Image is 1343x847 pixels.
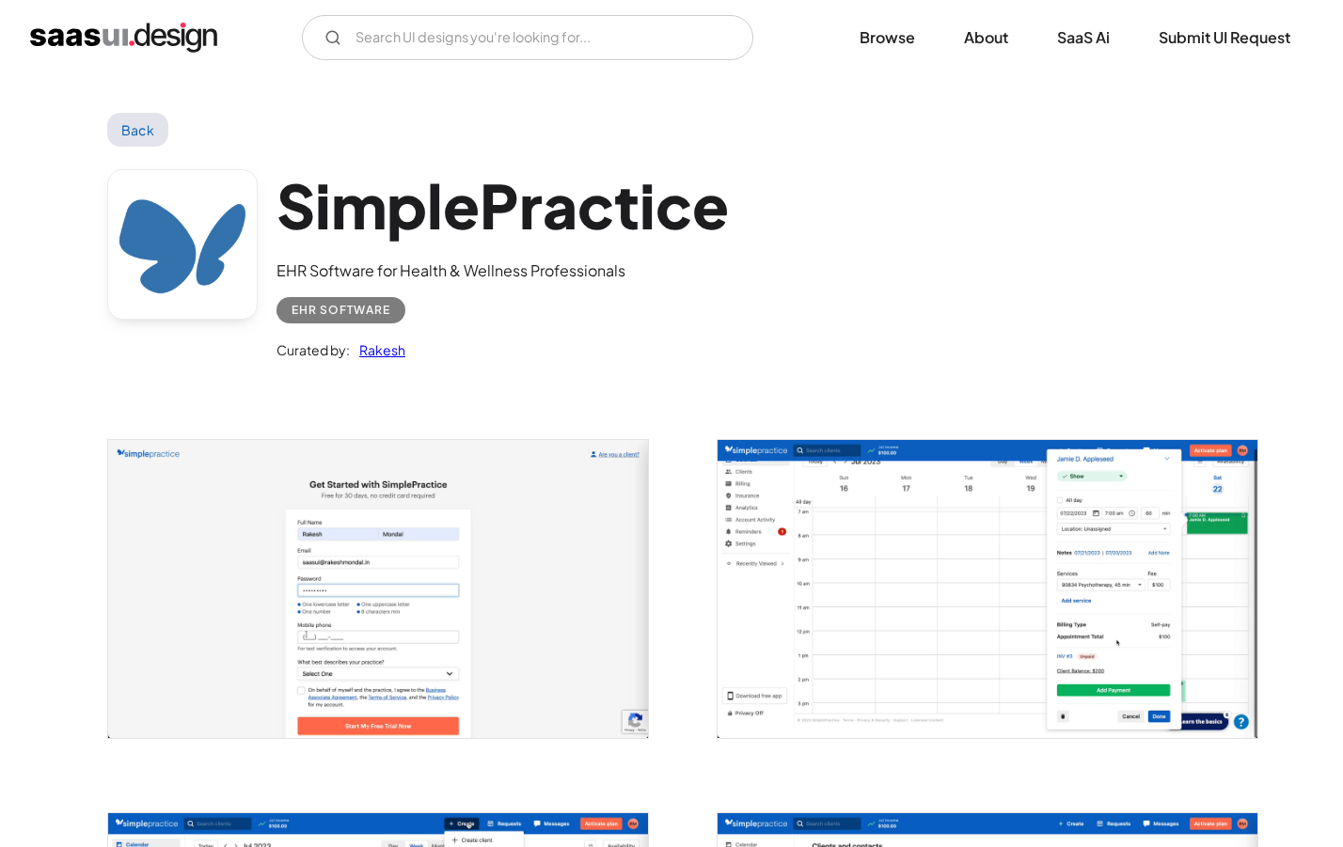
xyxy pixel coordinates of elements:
input: Search UI designs you're looking for... [302,15,753,60]
a: open lightbox [108,440,648,738]
form: Email Form [302,15,753,60]
h1: SimplePractice [276,169,729,242]
img: 64cf8bb462f87a603343e167_SimplePractice%20-%20EHR%20Software%20for%20Health%20%26%20Wellness%20Pr... [718,440,1257,738]
a: Submit UI Request [1136,17,1313,58]
div: EHR Software [292,299,390,322]
a: About [941,17,1031,58]
a: home [30,23,217,53]
img: 64cf8bb3d3768d39b7372c73_SimplePractice%20-%20EHR%20Software%20for%20Health%20%26%20Wellness%20Pr... [108,440,648,738]
a: Browse [837,17,938,58]
div: EHR Software for Health & Wellness Professionals [276,259,729,282]
a: Rakesh [350,338,405,361]
a: open lightbox [718,440,1257,738]
a: Back [107,113,168,147]
a: SaaS Ai [1035,17,1132,58]
div: Curated by: [276,338,350,361]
